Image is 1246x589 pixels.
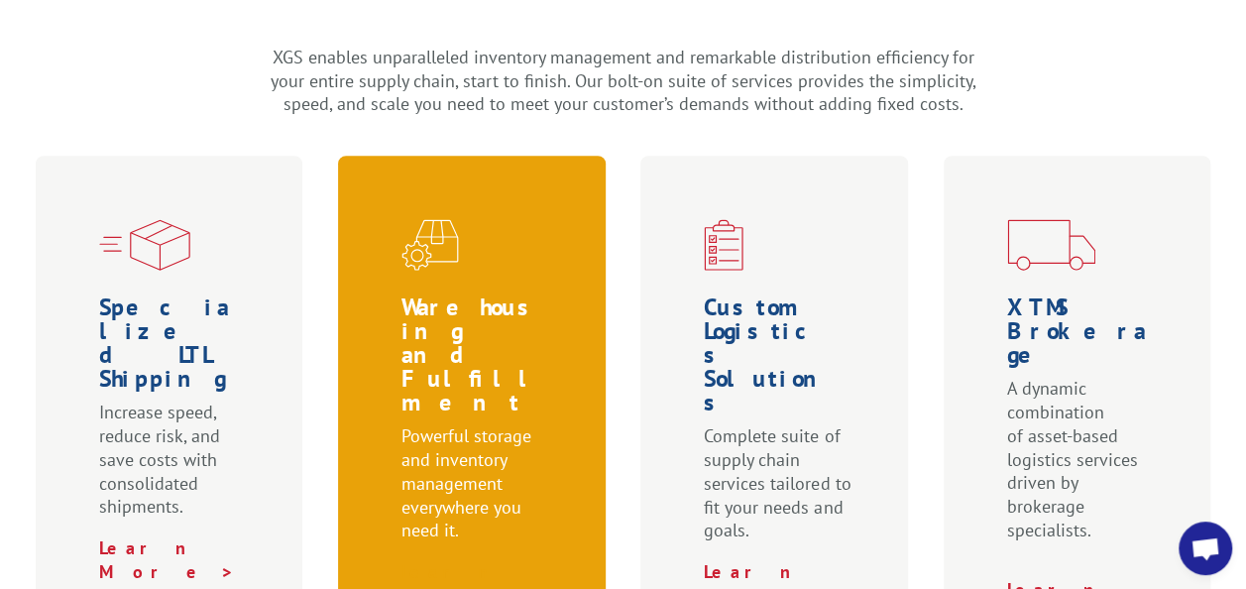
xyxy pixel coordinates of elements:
[704,295,852,424] h1: Custom Logistics Solutions
[401,219,459,271] img: xgs-icon-warehouseing-cutting-fulfillment-red
[401,295,550,424] h1: Warehousing and Fulfillment
[401,424,550,560] p: Powerful storage and inventory management everywhere you need it.
[99,401,248,536] p: Increase speed, reduce risk, and save costs with consolidated shipments.
[1179,522,1232,575] a: Open chat
[704,219,743,271] img: xgs-icon-custom-logistics-solutions-red
[99,295,248,401] h1: Specialized LTL Shipping
[1007,219,1095,271] img: xgs-icon-transportation-forms-red
[267,46,980,116] p: XGS enables unparalleled inventory management and remarkable distribution efficiency for your ent...
[704,424,852,560] p: Complete suite of supply chain services tailored to fit your needs and goals.
[1007,377,1156,560] p: A dynamic combination of asset-based logistics services driven by brokerage specialists.
[99,536,235,583] a: Learn More >
[1007,295,1156,377] h1: XTMS Brokerage
[99,219,190,271] img: xgs-icon-specialized-ltl-red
